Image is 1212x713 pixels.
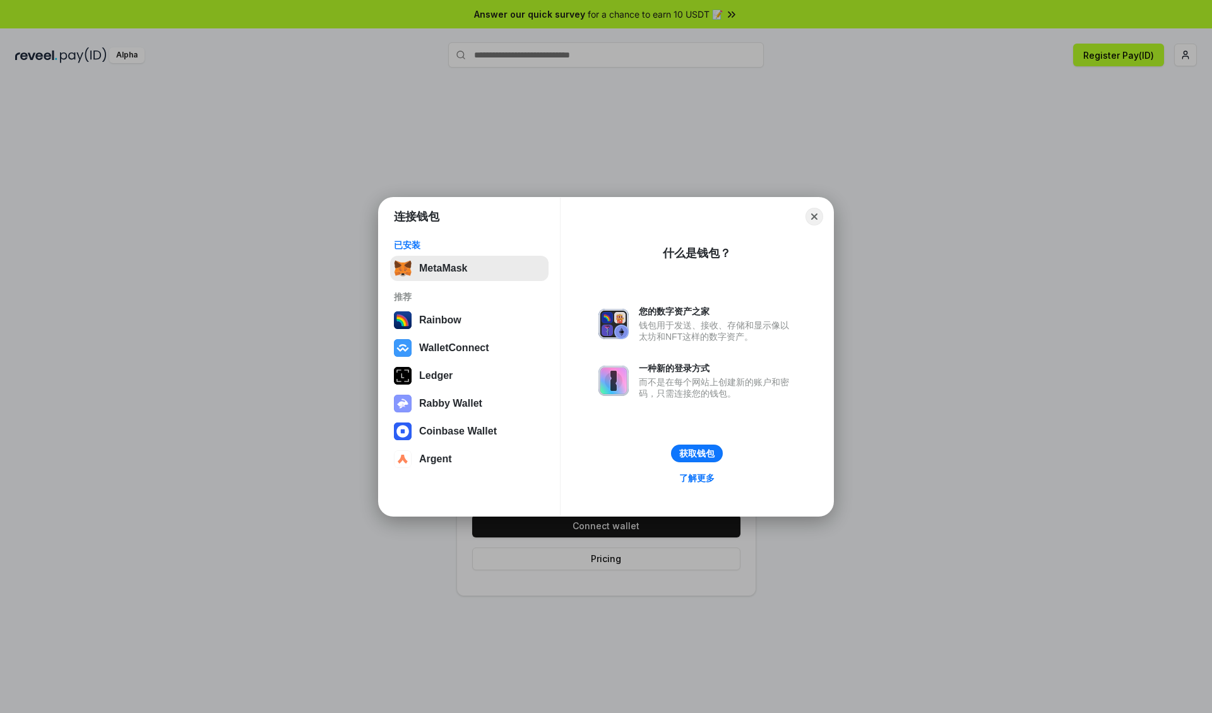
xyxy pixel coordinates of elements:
[598,309,629,339] img: svg+xml,%3Csvg%20xmlns%3D%22http%3A%2F%2Fwww.w3.org%2F2000%2Fsvg%22%20fill%3D%22none%22%20viewBox...
[390,391,549,416] button: Rabby Wallet
[394,339,412,357] img: svg+xml,%3Csvg%20width%3D%2228%22%20height%3D%2228%22%20viewBox%3D%220%200%2028%2028%22%20fill%3D...
[419,453,452,465] div: Argent
[805,208,823,225] button: Close
[419,398,482,409] div: Rabby Wallet
[639,306,795,317] div: 您的数字资产之家
[390,363,549,388] button: Ledger
[394,450,412,468] img: svg+xml,%3Csvg%20width%3D%2228%22%20height%3D%2228%22%20viewBox%3D%220%200%2028%2028%22%20fill%3D...
[394,395,412,412] img: svg+xml,%3Csvg%20xmlns%3D%22http%3A%2F%2Fwww.w3.org%2F2000%2Fsvg%22%20fill%3D%22none%22%20viewBox...
[394,239,545,251] div: 已安装
[390,419,549,444] button: Coinbase Wallet
[394,260,412,277] img: svg+xml,%3Csvg%20fill%3D%22none%22%20height%3D%2233%22%20viewBox%3D%220%200%2035%2033%22%20width%...
[419,370,453,381] div: Ledger
[394,209,439,224] h1: 连接钱包
[639,320,795,342] div: 钱包用于发送、接收、存储和显示像以太坊和NFT这样的数字资产。
[639,376,795,399] div: 而不是在每个网站上创建新的账户和密码，只需连接您的钱包。
[598,366,629,396] img: svg+xml,%3Csvg%20xmlns%3D%22http%3A%2F%2Fwww.w3.org%2F2000%2Fsvg%22%20fill%3D%22none%22%20viewBox...
[663,246,731,261] div: 什么是钱包？
[390,446,549,472] button: Argent
[394,311,412,329] img: svg+xml,%3Csvg%20width%3D%22120%22%20height%3D%22120%22%20viewBox%3D%220%200%20120%20120%22%20fil...
[672,470,722,486] a: 了解更多
[419,426,497,437] div: Coinbase Wallet
[390,308,549,333] button: Rainbow
[419,342,489,354] div: WalletConnect
[679,472,715,484] div: 了解更多
[394,367,412,385] img: svg+xml,%3Csvg%20xmlns%3D%22http%3A%2F%2Fwww.w3.org%2F2000%2Fsvg%22%20width%3D%2228%22%20height%3...
[419,315,461,326] div: Rainbow
[679,448,715,459] div: 获取钱包
[671,445,723,462] button: 获取钱包
[390,256,549,281] button: MetaMask
[390,335,549,361] button: WalletConnect
[419,263,467,274] div: MetaMask
[394,291,545,303] div: 推荐
[394,422,412,440] img: svg+xml,%3Csvg%20width%3D%2228%22%20height%3D%2228%22%20viewBox%3D%220%200%2028%2028%22%20fill%3D...
[639,362,795,374] div: 一种新的登录方式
